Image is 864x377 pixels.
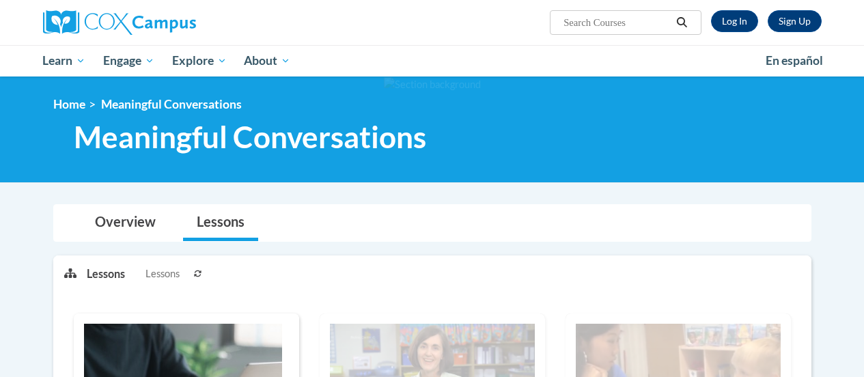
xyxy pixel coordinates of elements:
[42,53,85,69] span: Learn
[101,97,242,111] span: Meaningful Conversations
[103,53,154,69] span: Engage
[671,14,692,31] button: Search
[757,46,832,75] a: En español
[768,10,822,32] a: Register
[711,10,758,32] a: Log In
[183,205,258,241] a: Lessons
[43,10,196,35] img: Cox Campus
[53,97,85,111] a: Home
[766,53,823,68] span: En español
[145,266,180,281] span: Lessons
[87,266,125,281] p: Lessons
[33,45,832,76] div: Main menu
[34,45,95,76] a: Learn
[43,10,289,35] a: Cox Campus
[94,45,163,76] a: Engage
[384,77,481,92] img: Section background
[163,45,236,76] a: Explore
[172,53,227,69] span: Explore
[244,53,290,69] span: About
[562,14,671,31] input: Search Courses
[81,205,169,241] a: Overview
[235,45,299,76] a: About
[74,119,426,155] span: Meaningful Conversations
